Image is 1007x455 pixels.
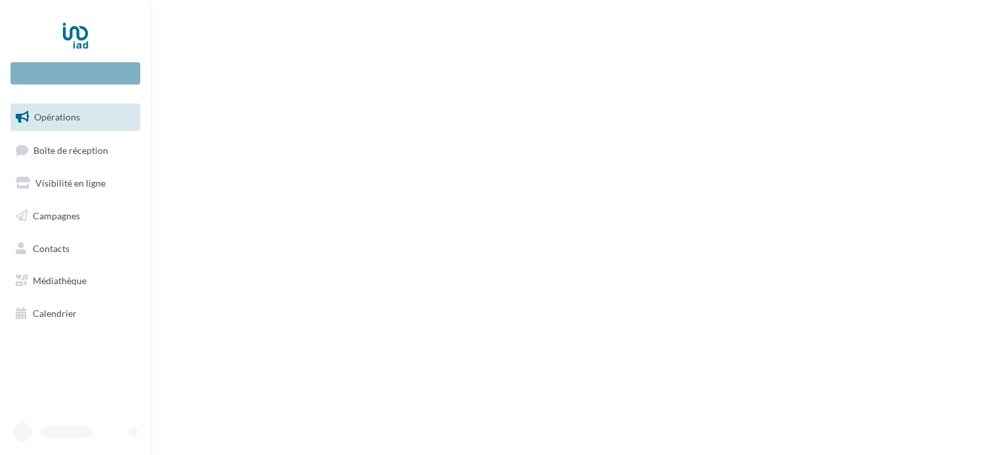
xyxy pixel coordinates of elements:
[8,103,143,131] a: Opérations
[33,210,80,221] span: Campagnes
[8,202,143,230] a: Campagnes
[35,177,106,189] span: Visibilité en ligne
[33,275,87,286] span: Médiathèque
[10,62,140,84] div: Nouvelle campagne
[8,267,143,295] a: Médiathèque
[33,242,69,253] span: Contacts
[8,300,143,327] a: Calendrier
[8,170,143,197] a: Visibilité en ligne
[33,144,108,155] span: Boîte de réception
[33,308,77,319] span: Calendrier
[34,111,80,122] span: Opérations
[8,235,143,263] a: Contacts
[8,136,143,164] a: Boîte de réception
